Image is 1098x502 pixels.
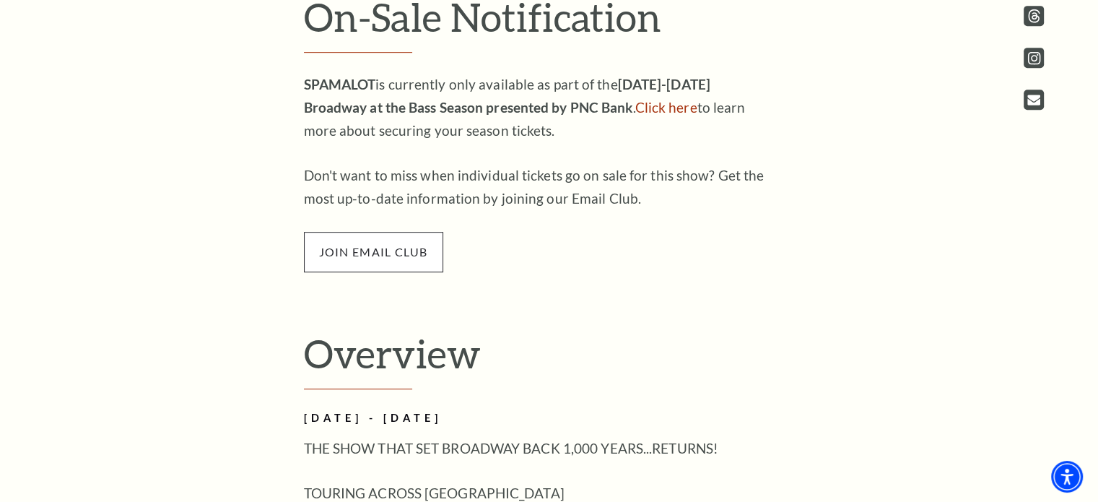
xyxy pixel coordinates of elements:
[1024,6,1044,26] a: threads.com - open in a new tab
[304,76,710,116] strong: [DATE]-[DATE] Broadway at the Bass Season presented by PNC Bank
[304,164,773,210] p: Don't want to miss when individual tickets go on sale for this show? Get the most up-to-date info...
[304,437,773,460] p: THE SHOW THAT SET BROADWAY BACK 1,000 YEARS...RETURNS!
[1024,48,1044,68] a: instagram - open in a new tab
[1024,90,1044,110] a: Open this option - open in a new tab
[304,76,376,92] strong: SPAMALOT
[304,330,795,389] h2: Overview
[304,243,443,259] a: join email club
[304,410,773,428] h2: [DATE] - [DATE]
[304,232,443,272] span: join email club
[304,73,773,142] p: is currently only available as part of the . to learn more about securing your season tickets.
[1051,461,1083,493] div: Accessibility Menu
[635,99,697,116] a: Click here to learn more about securing your season tickets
